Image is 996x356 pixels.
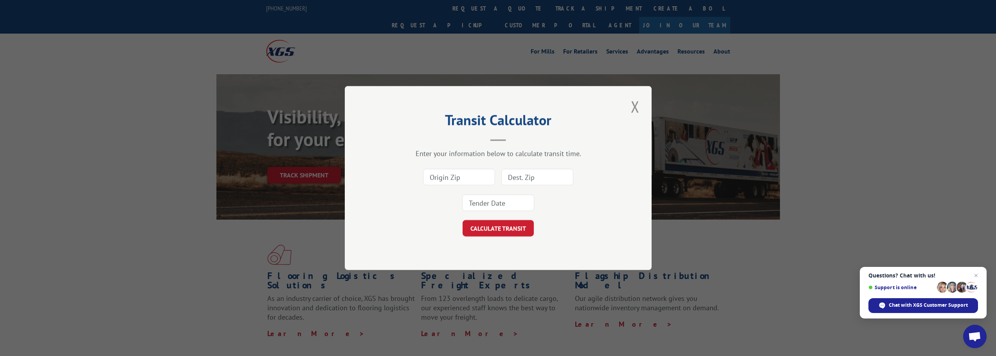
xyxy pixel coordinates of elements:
[501,169,573,185] input: Dest. Zip
[463,220,534,236] button: CALCULATE TRANSIT
[384,149,612,158] div: Enter your information below to calculate transit time.
[889,302,968,309] span: Chat with XGS Customer Support
[868,272,978,279] span: Questions? Chat with us!
[868,284,934,290] span: Support is online
[629,96,642,117] button: Close modal
[384,114,612,129] h2: Transit Calculator
[462,195,534,211] input: Tender Date
[423,169,495,185] input: Origin Zip
[963,325,987,348] a: Open chat
[868,298,978,313] span: Chat with XGS Customer Support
